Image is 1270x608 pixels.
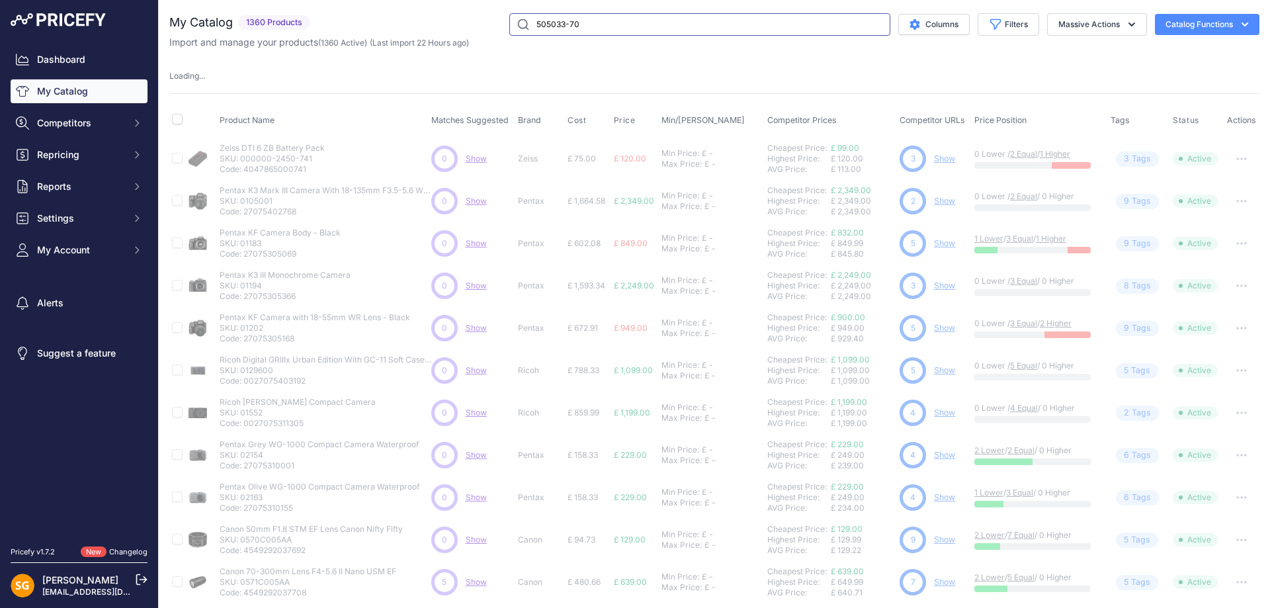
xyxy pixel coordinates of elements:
[974,530,1005,540] a: 2 Lower
[661,286,702,296] div: Max Price:
[431,115,509,125] span: Matches Suggested
[518,323,562,333] p: Pentax
[934,535,955,544] a: Show
[974,191,1097,202] p: 0 Lower / / 0 Higher
[1116,406,1159,421] span: Tag
[911,280,915,292] span: 3
[706,445,713,455] div: -
[767,566,827,576] a: Cheapest Price:
[1040,318,1072,328] a: 2 Higher
[831,196,871,206] span: £ 2,349.00
[220,270,351,281] p: Pentax K3 III Monochrome Camera
[466,450,487,460] a: Show
[109,547,148,556] a: Changelog
[661,445,699,455] div: Min Price:
[934,492,955,502] a: Show
[466,196,487,206] a: Show
[831,365,870,375] span: £ 1,099.00
[706,191,713,201] div: -
[220,397,376,408] p: Ricoh [PERSON_NAME] Compact Camera
[898,14,970,35] button: Columns
[767,450,831,460] div: Highest Price:
[910,449,915,461] span: 4
[1173,322,1218,335] span: Active
[709,413,716,423] div: -
[1146,407,1151,419] span: s
[614,323,648,333] span: £ 949.00
[169,13,233,32] h2: My Catalog
[934,196,955,206] a: Show
[934,408,955,417] a: Show
[220,115,275,125] span: Product Name
[974,115,1027,125] span: Price Position
[767,376,831,386] div: AVG Price:
[702,360,706,370] div: £
[1173,449,1218,462] span: Active
[709,328,716,339] div: -
[704,159,709,169] div: £
[974,572,1005,582] a: 2 Lower
[831,376,894,386] div: £ 1,099.00
[767,291,831,302] div: AVG Price:
[978,13,1039,36] button: Filters
[831,206,894,217] div: £ 2,349.00
[831,408,867,417] span: £ 1,199.00
[1036,234,1066,243] a: 1 Higher
[1006,488,1033,498] a: 3 Equal
[706,402,713,413] div: -
[318,38,367,48] span: ( )
[661,413,702,423] div: Max Price:
[220,439,419,450] p: Pentax Grey WG-1000 Compact Camera Waterproof
[568,365,599,375] span: £ 788.33
[1173,152,1218,165] span: Active
[911,238,915,249] span: 5
[11,206,148,230] button: Settings
[11,13,106,26] img: Pricefy Logo
[974,276,1097,286] p: 0 Lower / / 0 Higher
[1116,321,1159,336] span: Tag
[466,238,487,248] span: Show
[169,71,205,81] span: Loading
[1124,195,1129,208] span: 9
[767,397,827,407] a: Cheapest Price:
[42,587,181,597] a: [EMAIL_ADDRESS][DOMAIN_NAME]
[220,291,351,302] p: Code: 27075305366
[220,355,431,365] p: Ricoh Digital GRIIIx Urban Edition With GC-11 Soft Case GRIII X
[11,111,148,135] button: Competitors
[1010,276,1037,286] a: 3 Equal
[1173,364,1218,377] span: Active
[702,402,706,413] div: £
[767,228,827,238] a: Cheapest Price:
[661,360,699,370] div: Min Price:
[974,318,1097,329] p: 0 Lower / /
[767,281,831,291] div: Highest Price:
[831,418,894,429] div: £ 1,199.00
[220,333,410,344] p: Code: 27075305168
[702,191,706,201] div: £
[831,450,865,460] span: £ 249.00
[661,402,699,413] div: Min Price:
[1124,407,1129,419] span: 2
[702,318,706,328] div: £
[661,201,702,212] div: Max Price:
[1007,530,1035,540] a: 7 Equal
[706,318,713,328] div: -
[466,492,487,502] span: Show
[1010,318,1037,328] a: 3 Equal
[509,13,890,36] input: Search
[1155,14,1259,35] button: Catalog Functions
[1111,115,1130,125] span: Tags
[767,196,831,206] div: Highest Price:
[1010,149,1037,159] a: 2 Equal
[466,365,487,375] span: Show
[1173,406,1218,419] span: Active
[709,159,716,169] div: -
[831,566,864,576] a: £ 639.00
[220,164,325,175] p: Code: 4047865000741
[709,201,716,212] div: -
[1116,152,1159,167] span: Tag
[568,238,601,248] span: £ 602.08
[831,312,865,322] a: £ 900.00
[704,328,709,339] div: £
[702,148,706,159] div: £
